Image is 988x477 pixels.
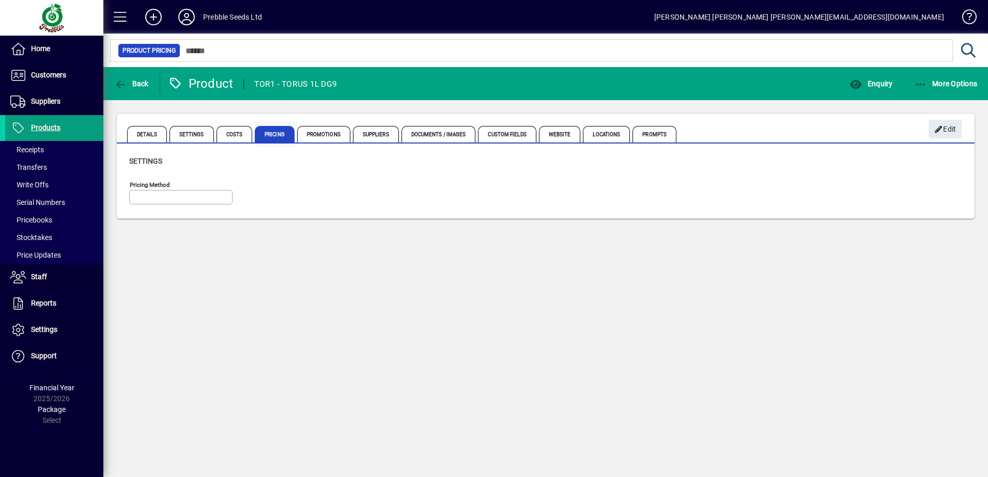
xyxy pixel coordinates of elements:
span: Support [31,352,57,360]
button: Back [112,74,151,93]
a: Customers [5,62,103,88]
div: Prebble Seeds Ltd [203,9,262,25]
span: Staff [31,273,47,281]
a: Transfers [5,158,103,176]
div: [PERSON_NAME] [PERSON_NAME] [PERSON_NAME][EMAIL_ADDRESS][DOMAIN_NAME] [654,9,944,25]
span: Promotions [297,126,350,142]
button: Profile [170,8,203,26]
a: Knowledge Base [954,2,975,36]
span: Financial Year [29,384,74,392]
span: Pricebooks [10,216,52,224]
a: Reports [5,291,103,316]
span: Costs [217,126,253,142]
a: Write Offs [5,176,103,194]
a: Serial Numbers [5,194,103,211]
a: Home [5,36,103,62]
span: Edit [934,121,956,138]
button: Edit [929,120,962,138]
a: Price Updates [5,246,103,264]
span: Enquiry [850,79,892,88]
span: Product Pricing [122,45,176,56]
a: Settings [5,317,103,343]
span: Package [38,405,66,414]
span: Serial Numbers [10,198,65,206]
mat-label: Pricing method [130,181,170,188]
span: Custom Fields [478,126,536,142]
a: Stocktakes [5,229,103,246]
span: More Options [915,79,978,88]
span: Write Offs [10,181,49,189]
span: Locations [583,126,630,142]
span: Settings [129,157,162,165]
a: Pricebooks [5,211,103,229]
a: Support [5,343,103,369]
a: Staff [5,264,103,290]
span: Documents / Images [402,126,476,142]
span: Settings [169,126,214,142]
span: Price Updates [10,251,61,259]
app-page-header-button: Back [103,74,160,93]
button: Enquiry [847,74,895,93]
span: Back [114,79,149,88]
span: Stocktakes [10,233,52,242]
a: Receipts [5,141,103,158]
div: Product [168,75,234,92]
span: Products [31,123,60,132]
span: Prompts [632,126,676,142]
span: Website [539,126,581,142]
span: Details [127,126,167,142]
button: Add [137,8,170,26]
button: More Options [912,74,980,93]
span: Customers [31,71,66,79]
span: Settings [31,325,57,333]
span: Pricing [255,126,295,142]
span: Suppliers [353,126,399,142]
span: Home [31,44,50,53]
span: Suppliers [31,97,60,105]
span: Receipts [10,146,44,154]
span: Transfers [10,163,47,171]
div: TOR1 - TORUS 1L DG9 [254,76,337,92]
span: Reports [31,299,56,307]
a: Suppliers [5,89,103,115]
